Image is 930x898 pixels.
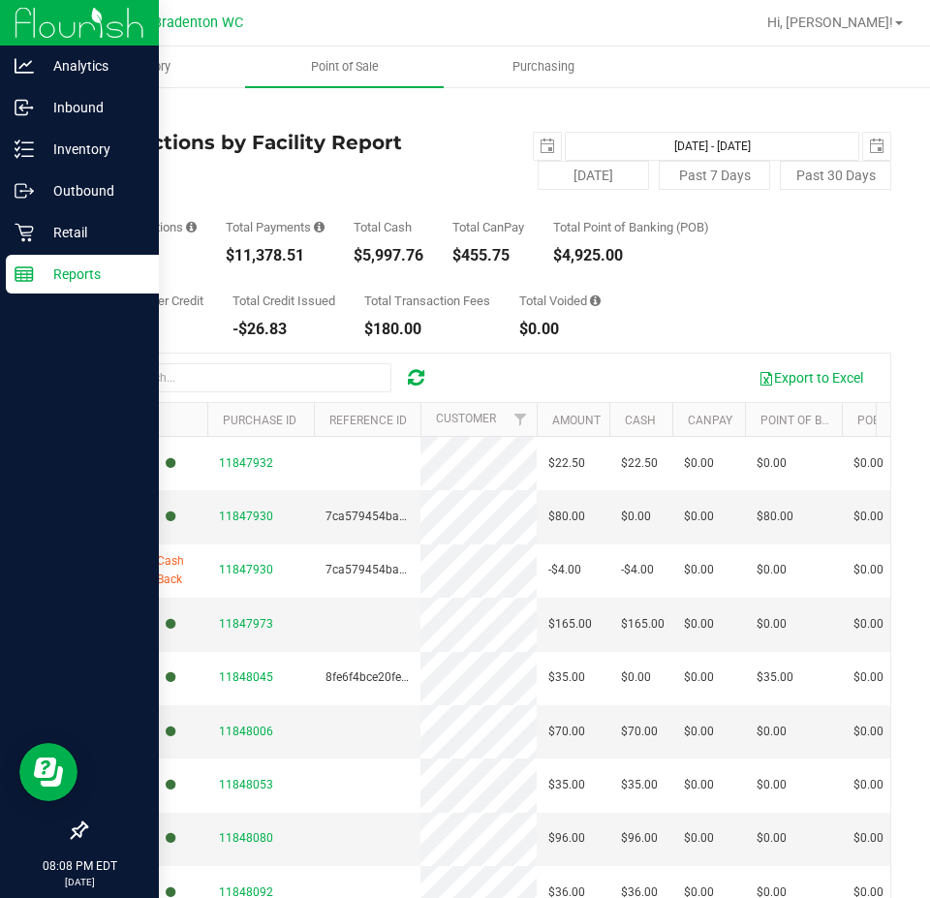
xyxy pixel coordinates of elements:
[219,725,273,738] span: 11848006
[505,403,537,436] a: Filter
[548,668,585,687] span: $35.00
[34,54,150,77] p: Analytics
[659,161,770,190] button: Past 7 Days
[621,723,658,741] span: $70.00
[285,58,405,76] span: Point of Sale
[15,139,34,159] inline-svg: Inventory
[757,454,787,473] span: $0.00
[219,617,273,631] span: 11847973
[325,510,536,523] span: 7ca579454baa7281dfcbb130332eeda7
[219,778,273,791] span: 11848053
[757,829,787,848] span: $0.00
[219,831,273,845] span: 11848080
[9,857,150,875] p: 08:08 PM EDT
[219,510,273,523] span: 11847930
[325,670,528,684] span: 8fe6f4bce20fe782da542803ec363287
[757,668,793,687] span: $35.00
[625,414,656,427] a: Cash
[548,723,585,741] span: $70.00
[548,508,585,526] span: $80.00
[553,248,709,263] div: $4,925.00
[34,96,150,119] p: Inbound
[548,829,585,848] span: $96.00
[15,98,34,117] inline-svg: Inbound
[688,414,732,427] a: CanPay
[519,294,601,307] div: Total Voided
[853,615,883,634] span: $0.00
[746,361,876,394] button: Export to Excel
[15,181,34,201] inline-svg: Outbound
[519,322,601,337] div: $0.00
[684,723,714,741] span: $0.00
[19,743,77,801] iframe: Resource center
[757,723,787,741] span: $0.00
[684,829,714,848] span: $0.00
[853,668,883,687] span: $0.00
[767,15,893,30] span: Hi, [PERSON_NAME]!
[621,668,651,687] span: $0.00
[857,414,930,427] a: POB Manual
[15,264,34,284] inline-svg: Reports
[153,15,243,31] span: Bradenton WC
[219,456,273,470] span: 11847932
[232,294,335,307] div: Total Credit Issued
[757,615,787,634] span: $0.00
[34,221,150,244] p: Retail
[226,221,325,233] div: Total Payments
[219,563,273,576] span: 11847930
[85,132,488,153] h4: Transactions by Facility Report
[245,46,444,87] a: Point of Sale
[157,552,196,589] span: Cash Back
[9,875,150,889] p: [DATE]
[436,412,496,425] a: Customer
[34,263,150,286] p: Reports
[364,322,490,337] div: $180.00
[186,221,197,233] i: Count of all successful payment transactions, possibly including voids, refunds, and cash-back fr...
[684,561,714,579] span: $0.00
[853,723,883,741] span: $0.00
[538,161,649,190] button: [DATE]
[863,133,890,160] span: select
[684,508,714,526] span: $0.00
[232,322,335,337] div: -$26.83
[621,776,658,794] span: $35.00
[314,221,325,233] i: Sum of all successful, non-voided payment transaction amounts, excluding tips and transaction fees.
[684,668,714,687] span: $0.00
[329,414,407,427] a: Reference ID
[15,56,34,76] inline-svg: Analytics
[534,133,561,160] span: select
[452,221,524,233] div: Total CanPay
[444,46,642,87] a: Purchasing
[325,563,536,576] span: 7ca579454baa7281dfcbb130332eeda7
[853,508,883,526] span: $0.00
[757,508,793,526] span: $80.00
[34,179,150,202] p: Outbound
[853,454,883,473] span: $0.00
[684,615,714,634] span: $0.00
[684,776,714,794] span: $0.00
[486,58,601,76] span: Purchasing
[364,294,490,307] div: Total Transaction Fees
[548,561,581,579] span: -$4.00
[684,454,714,473] span: $0.00
[226,248,325,263] div: $11,378.51
[853,829,883,848] span: $0.00
[552,414,601,427] a: Amount
[34,138,150,161] p: Inventory
[853,561,883,579] span: $0.00
[621,454,658,473] span: $22.50
[354,221,423,233] div: Total Cash
[553,221,709,233] div: Total Point of Banking (POB)
[780,161,891,190] button: Past 30 Days
[757,776,787,794] span: $0.00
[548,615,592,634] span: $165.00
[219,670,273,684] span: 11848045
[853,776,883,794] span: $0.00
[15,223,34,242] inline-svg: Retail
[548,776,585,794] span: $35.00
[101,363,391,392] input: Search...
[548,454,585,473] span: $22.50
[621,615,665,634] span: $165.00
[621,829,658,848] span: $96.00
[621,561,654,579] span: -$4.00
